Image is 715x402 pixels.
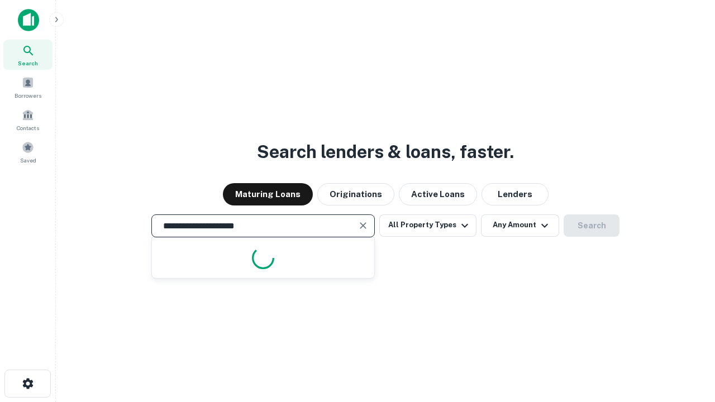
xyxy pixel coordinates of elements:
[482,183,549,205] button: Lenders
[399,183,477,205] button: Active Loans
[18,9,39,31] img: capitalize-icon.png
[17,123,39,132] span: Contacts
[257,138,514,165] h3: Search lenders & loans, faster.
[481,214,559,237] button: Any Amount
[3,104,53,135] a: Contacts
[15,91,41,100] span: Borrowers
[3,72,53,102] a: Borrowers
[355,218,371,233] button: Clear
[659,313,715,366] iframe: Chat Widget
[20,156,36,165] span: Saved
[223,183,313,205] button: Maturing Loans
[3,137,53,167] a: Saved
[18,59,38,68] span: Search
[379,214,476,237] button: All Property Types
[3,40,53,70] a: Search
[317,183,394,205] button: Originations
